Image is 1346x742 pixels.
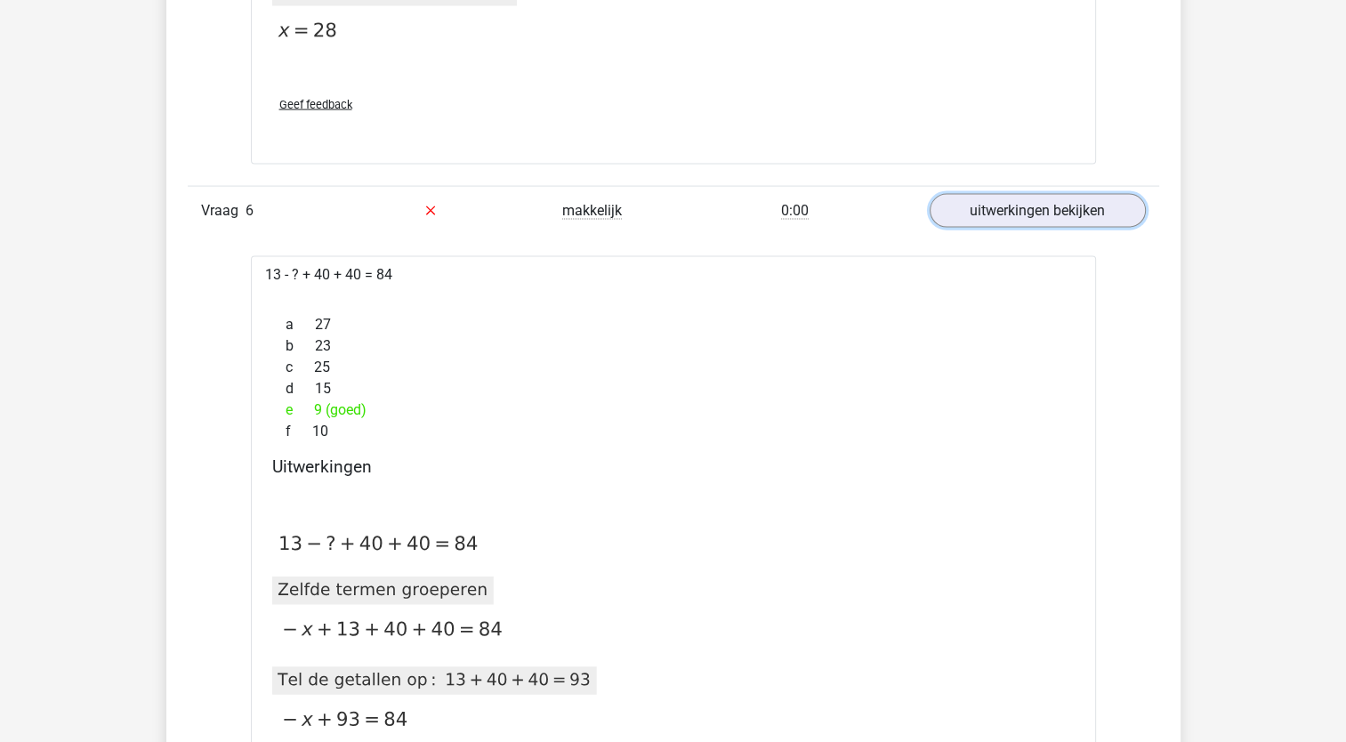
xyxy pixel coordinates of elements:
span: 0:00 [781,202,809,220]
div: 9 (goed) [272,399,1075,421]
a: uitwerkingen bekijken [930,194,1146,228]
span: b [286,335,315,357]
span: c [286,357,314,378]
span: a [286,314,315,335]
div: 23 [272,335,1075,357]
span: Vraag [201,200,246,222]
span: Geef feedback [279,98,352,111]
span: f [286,421,312,442]
span: makkelijk [562,202,622,220]
div: 10 [272,421,1075,442]
div: 27 [272,314,1075,335]
div: 15 [272,378,1075,399]
span: e [286,399,314,421]
span: d [286,378,315,399]
div: 25 [272,357,1075,378]
span: 6 [246,202,254,219]
h4: Uitwerkingen [272,456,1075,477]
